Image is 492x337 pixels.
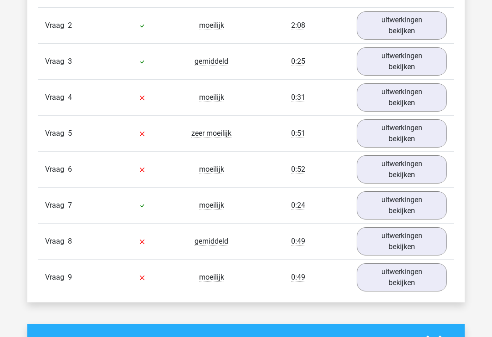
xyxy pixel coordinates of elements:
[68,21,72,30] span: 2
[357,191,447,220] a: uitwerkingen bekijken
[357,227,447,255] a: uitwerkingen bekijken
[199,93,224,102] span: moeilijk
[199,165,224,174] span: moeilijk
[195,57,228,66] span: gemiddeld
[45,272,68,283] span: Vraag
[45,20,68,31] span: Vraag
[291,201,305,210] span: 0:24
[357,11,447,40] a: uitwerkingen bekijken
[68,57,72,66] span: 3
[199,201,224,210] span: moeilijk
[291,165,305,174] span: 0:52
[199,273,224,282] span: moeilijk
[45,92,68,103] span: Vraag
[291,57,305,66] span: 0:25
[45,128,68,139] span: Vraag
[291,273,305,282] span: 0:49
[291,93,305,102] span: 0:31
[45,236,68,247] span: Vraag
[45,200,68,211] span: Vraag
[68,273,72,281] span: 9
[68,237,72,245] span: 8
[357,263,447,291] a: uitwerkingen bekijken
[357,119,447,148] a: uitwerkingen bekijken
[45,164,68,175] span: Vraag
[191,129,231,138] span: zeer moeilijk
[68,129,72,138] span: 5
[199,21,224,30] span: moeilijk
[357,47,447,76] a: uitwerkingen bekijken
[68,93,72,102] span: 4
[291,237,305,246] span: 0:49
[291,129,305,138] span: 0:51
[357,83,447,112] a: uitwerkingen bekijken
[68,201,72,209] span: 7
[291,21,305,30] span: 2:08
[68,165,72,174] span: 6
[195,237,228,246] span: gemiddeld
[357,155,447,184] a: uitwerkingen bekijken
[45,56,68,67] span: Vraag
